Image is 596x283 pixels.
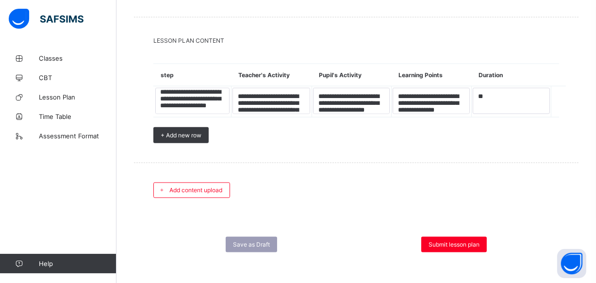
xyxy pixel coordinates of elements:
span: LESSON PLAN CONTENT [153,37,559,44]
span: Time Table [39,113,116,120]
span: Classes [39,54,116,62]
span: Lesson Plan [39,93,116,101]
th: Learning Points [391,64,471,86]
span: CBT [39,74,116,82]
span: Save as Draft [233,241,270,248]
span: Assessment Format [39,132,116,140]
span: Submit lesson plan [429,241,480,248]
span: + Add new row [161,132,201,139]
button: Open asap [557,249,586,278]
th: step [154,64,232,86]
span: Add content upload [169,186,222,194]
img: safsims [9,9,83,29]
th: Duration [471,64,551,86]
th: Pupil's Activity [312,64,391,86]
th: Teacher's Activity [231,64,312,86]
span: Help [39,260,116,267]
